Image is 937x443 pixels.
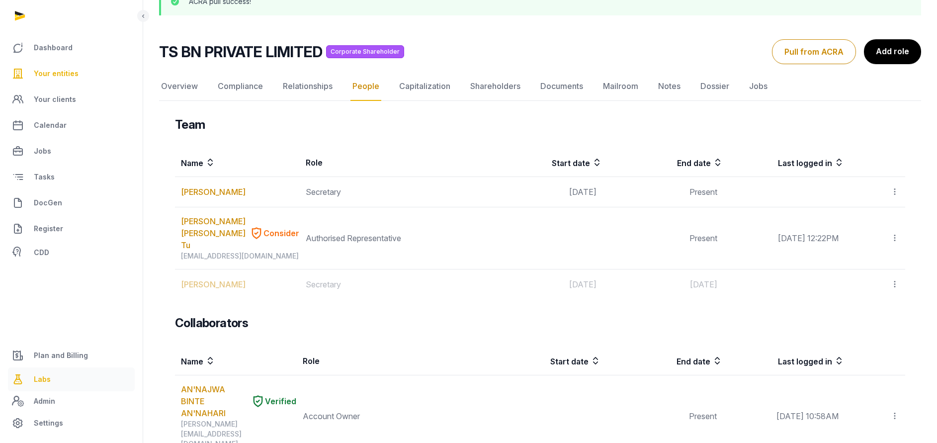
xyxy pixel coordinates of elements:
span: Labs [34,373,51,385]
a: CDD [8,243,135,263]
span: Settings [34,417,63,429]
a: Compliance [216,72,265,101]
h3: Team [175,117,205,133]
a: DocGen [8,191,135,215]
h3: Collaborators [175,315,248,331]
a: AN'NAJWA BINTE AN'NAHARI [181,383,247,419]
span: [DATE] 10:58AM [776,411,839,421]
th: Role [297,347,479,375]
span: Consider [263,227,299,239]
a: Dashboard [8,36,135,60]
th: Role [300,149,481,177]
td: [DATE] [481,269,602,300]
span: [DATE] 12:22PM [778,233,839,243]
span: Dashboard [34,42,73,54]
a: Admin [8,391,135,411]
a: Tasks [8,165,135,189]
a: Plan and Billing [8,344,135,367]
div: [EMAIL_ADDRESS][DOMAIN_NAME] [181,251,299,261]
span: Present [689,233,717,243]
a: Labs [8,367,135,391]
span: Calendar [34,119,67,131]
a: [PERSON_NAME] [PERSON_NAME] Tu [181,215,246,251]
th: Start date [481,149,602,177]
span: Present [689,187,717,197]
th: Name [175,149,300,177]
a: Add role [864,39,921,64]
th: Name [175,347,297,375]
a: Register [8,217,135,241]
a: Your clients [8,88,135,111]
a: Dossier [698,72,731,101]
th: End date [602,149,724,177]
th: Last logged in [723,347,845,375]
span: Your entities [34,68,79,80]
h2: TS BN PRIVATE LIMITED [159,43,322,61]
a: Capitalization [397,72,452,101]
td: [DATE] [481,177,602,207]
span: Your clients [34,93,76,105]
span: Verified [265,395,296,407]
span: [DATE] [690,279,717,289]
a: Shareholders [468,72,522,101]
a: Calendar [8,113,135,137]
td: Authorised Representative [300,207,481,269]
span: Present [689,411,717,421]
a: Jobs [8,139,135,163]
nav: Tabs [159,72,921,101]
span: Tasks [34,171,55,183]
a: Overview [159,72,200,101]
a: Documents [538,72,585,101]
span: Jobs [34,145,51,157]
span: Admin [34,395,55,407]
a: Mailroom [601,72,640,101]
a: Settings [8,411,135,435]
a: People [350,72,381,101]
th: Last logged in [723,149,845,177]
a: [PERSON_NAME] [181,278,246,290]
th: End date [601,347,723,375]
span: Plan and Billing [34,350,88,361]
span: CDD [34,247,49,259]
a: Jobs [747,72,769,101]
button: Pull from ACRA [772,39,856,64]
td: Secretary [300,177,481,207]
a: Notes [656,72,682,101]
span: DocGen [34,197,62,209]
span: Corporate Shareholder [326,45,404,58]
span: Register [34,223,63,235]
th: Start date [479,347,601,375]
a: Your entities [8,62,135,86]
a: Relationships [281,72,335,101]
a: [PERSON_NAME] [181,186,246,198]
td: Secretary [300,269,481,300]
